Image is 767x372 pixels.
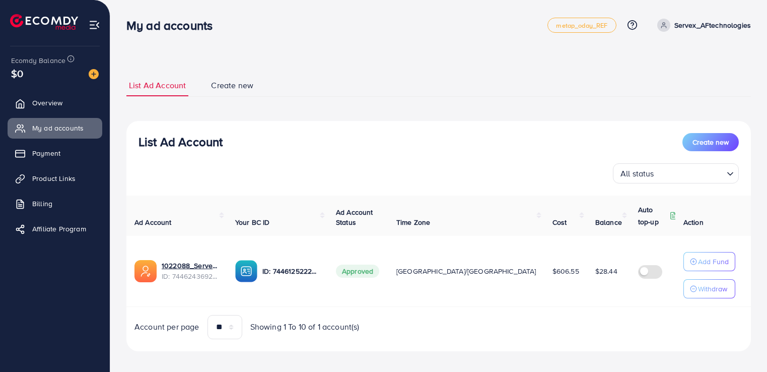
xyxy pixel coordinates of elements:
[698,256,729,268] p: Add Fund
[10,14,78,30] img: logo
[32,98,62,108] span: Overview
[235,217,270,227] span: Your BC ID
[8,168,102,189] a: Product Links
[556,22,607,29] span: metap_oday_REF
[613,163,739,183] div: Search for option
[8,219,102,239] a: Affiliate Program
[32,224,86,234] span: Affiliate Program
[11,55,65,66] span: Ecomdy Balance
[683,217,704,227] span: Action
[552,266,579,276] span: $606.55
[396,217,430,227] span: Time Zone
[134,217,172,227] span: Ad Account
[595,217,622,227] span: Balance
[32,123,84,133] span: My ad accounts
[657,164,723,181] input: Search for option
[8,118,102,138] a: My ad accounts
[162,261,219,271] a: 1022088_Servex_AFtechnologies_1733713728633
[618,166,656,181] span: All status
[235,260,257,282] img: ic-ba-acc.ded83a64.svg
[638,204,667,228] p: Auto top-up
[211,80,253,91] span: Create new
[11,66,23,81] span: $0
[653,19,751,32] a: Servex_AFtechnologies
[134,260,157,282] img: ic-ads-acc.e4c84228.svg
[595,266,617,276] span: $28.44
[8,93,102,113] a: Overview
[89,19,100,31] img: menu
[162,261,219,281] div: <span class='underline'>1022088_Servex_AFtechnologies_1733713728633</span></br>7446243692690096129
[698,283,727,295] p: Withdraw
[262,265,320,277] p: ID: 7446125222967197712
[250,321,360,333] span: Showing 1 To 10 of 1 account(s)
[89,69,99,79] img: image
[547,18,616,33] a: metap_oday_REF
[129,80,186,91] span: List Ad Account
[32,148,60,158] span: Payment
[138,135,223,149] h3: List Ad Account
[32,199,52,209] span: Billing
[682,133,739,151] button: Create new
[336,265,379,278] span: Approved
[126,18,221,33] h3: My ad accounts
[134,321,199,333] span: Account per page
[162,271,219,281] span: ID: 7446243692690096129
[692,137,729,147] span: Create new
[8,194,102,214] a: Billing
[674,19,751,31] p: Servex_AFtechnologies
[396,266,536,276] span: [GEOGRAPHIC_DATA]/[GEOGRAPHIC_DATA]
[552,217,567,227] span: Cost
[32,173,76,183] span: Product Links
[683,279,735,298] button: Withdraw
[683,252,735,271] button: Add Fund
[336,207,373,227] span: Ad Account Status
[8,143,102,163] a: Payment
